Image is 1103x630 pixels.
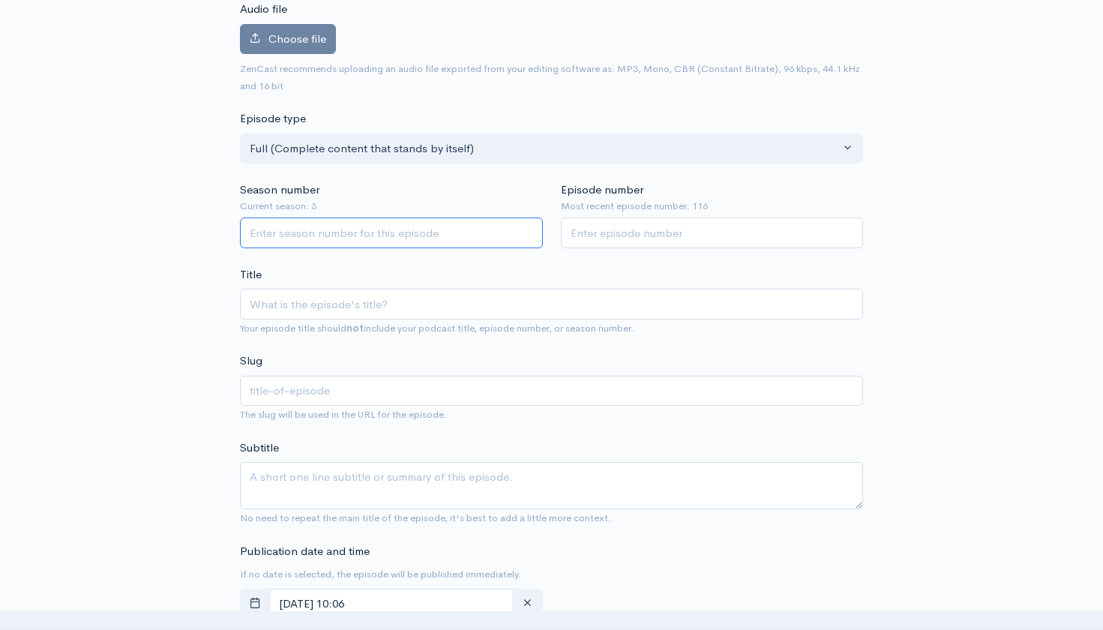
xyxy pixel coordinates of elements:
div: Full (Complete content that stands by itself) [250,140,840,157]
label: Subtitle [240,439,279,457]
small: Most recent episode number: 116 [561,199,864,214]
input: title-of-episode [240,376,863,406]
small: If no date is selected, the episode will be published immediately. [240,568,521,580]
input: Enter season number for this episode [240,217,543,248]
input: Enter episode number [561,217,864,248]
label: Episode number [561,181,643,199]
label: Title [240,266,262,283]
small: No need to repeat the main title of the episode, it's best to add a little more context. [240,511,611,524]
label: Season number [240,181,319,199]
span: Choose file [268,31,326,46]
button: Full (Complete content that stands by itself) [240,133,863,164]
input: What is the episode's title? [240,289,863,319]
small: ZenCast recommends uploading an audio file exported from your editing software as: MP3, Mono, CBR... [240,62,860,92]
button: clear [512,589,543,619]
small: Current season: 3 [240,199,543,214]
label: Publication date and time [240,543,370,560]
strong: not [346,322,364,334]
label: Audio file [240,1,287,18]
label: Episode type [240,110,306,127]
small: The slug will be used in the URL for the episode. [240,408,447,421]
button: toggle [240,589,271,619]
label: Slug [240,352,262,370]
small: Your episode title should include your podcast title, episode number, or season number. [240,322,634,334]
